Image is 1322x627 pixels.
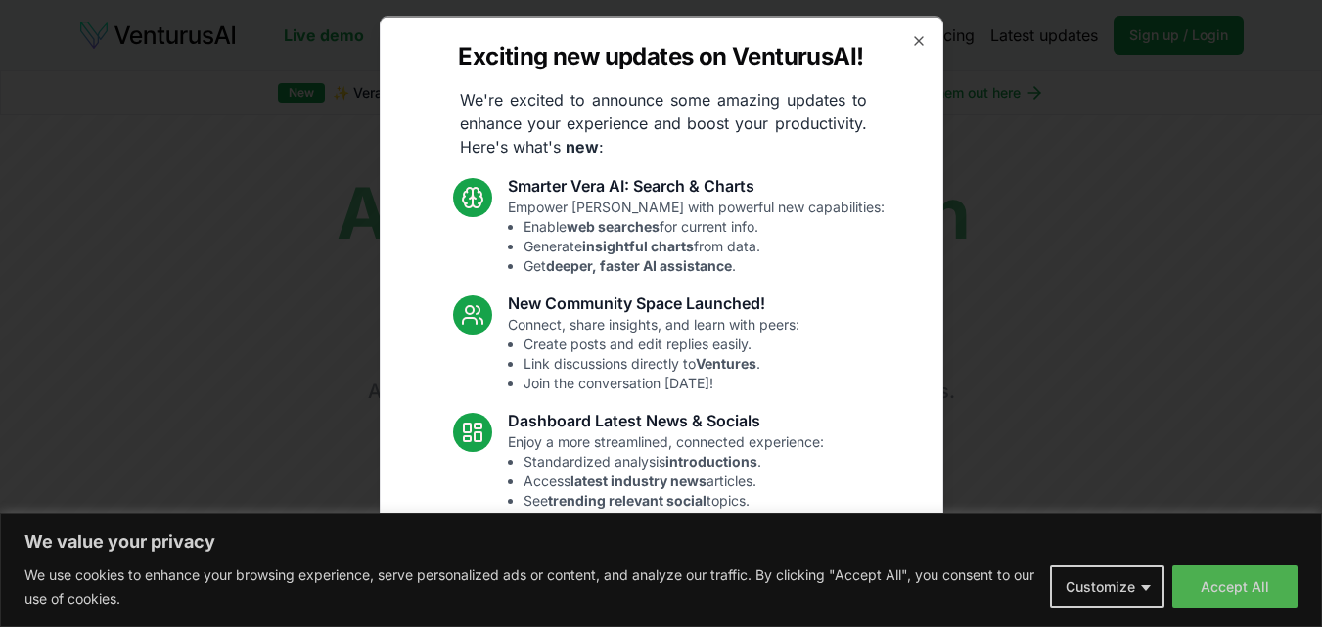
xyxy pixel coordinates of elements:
[508,291,799,314] h3: New Community Space Launched!
[444,87,883,157] p: We're excited to announce some amazing updates to enhance your experience and boost your producti...
[665,452,757,469] strong: introductions
[508,431,824,510] p: Enjoy a more streamlined, connected experience:
[524,568,809,588] li: Resolved Vera chart loading issue.
[458,40,863,71] h2: Exciting new updates on VenturusAI!
[524,588,809,607] li: Fixed mobile chat & sidebar glitches.
[508,173,885,197] h3: Smarter Vera AI: Search & Charts
[524,334,799,353] li: Create posts and edit replies easily.
[508,408,824,431] h3: Dashboard Latest News & Socials
[524,470,824,490] li: Access articles.
[508,197,885,275] p: Empower [PERSON_NAME] with powerful new capabilities:
[524,255,885,275] li: Get .
[524,216,885,236] li: Enable for current info.
[566,136,599,156] strong: new
[524,451,824,470] li: Standardized analysis .
[524,373,799,392] li: Join the conversation [DATE]!
[546,256,732,273] strong: deeper, faster AI assistance
[524,236,885,255] li: Generate from data.
[508,525,809,549] h3: Fixes and UI Polish
[696,354,756,371] strong: Ventures
[524,490,824,510] li: See topics.
[524,353,799,373] li: Link discussions directly to .
[570,471,707,488] strong: latest industry news
[548,491,707,508] strong: trending relevant social
[508,549,809,627] p: Smoother performance and improved usability:
[508,314,799,392] p: Connect, share insights, and learn with peers:
[582,237,694,253] strong: insightful charts
[567,217,660,234] strong: web searches
[524,607,809,627] li: Enhanced overall UI consistency.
